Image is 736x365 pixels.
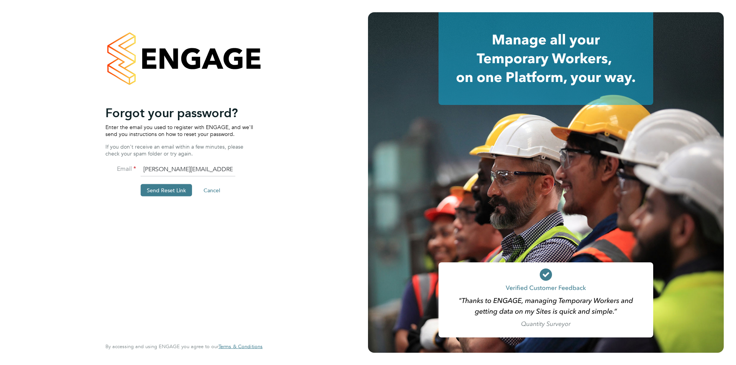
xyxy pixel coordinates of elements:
[105,343,263,350] span: By accessing and using ENGAGE you agree to our
[105,105,255,120] h2: Forgot your password?
[141,163,235,177] input: Enter your work email...
[141,184,192,196] button: Send Reset Link
[105,123,255,137] p: Enter the email you used to register with ENGAGE, and we'll send you instructions on how to reset...
[219,344,263,350] a: Terms & Conditions
[197,184,226,196] button: Cancel
[105,165,136,173] label: Email
[105,143,255,157] p: If you don't receive an email within a few minutes, please check your spam folder or try again.
[219,343,263,350] span: Terms & Conditions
